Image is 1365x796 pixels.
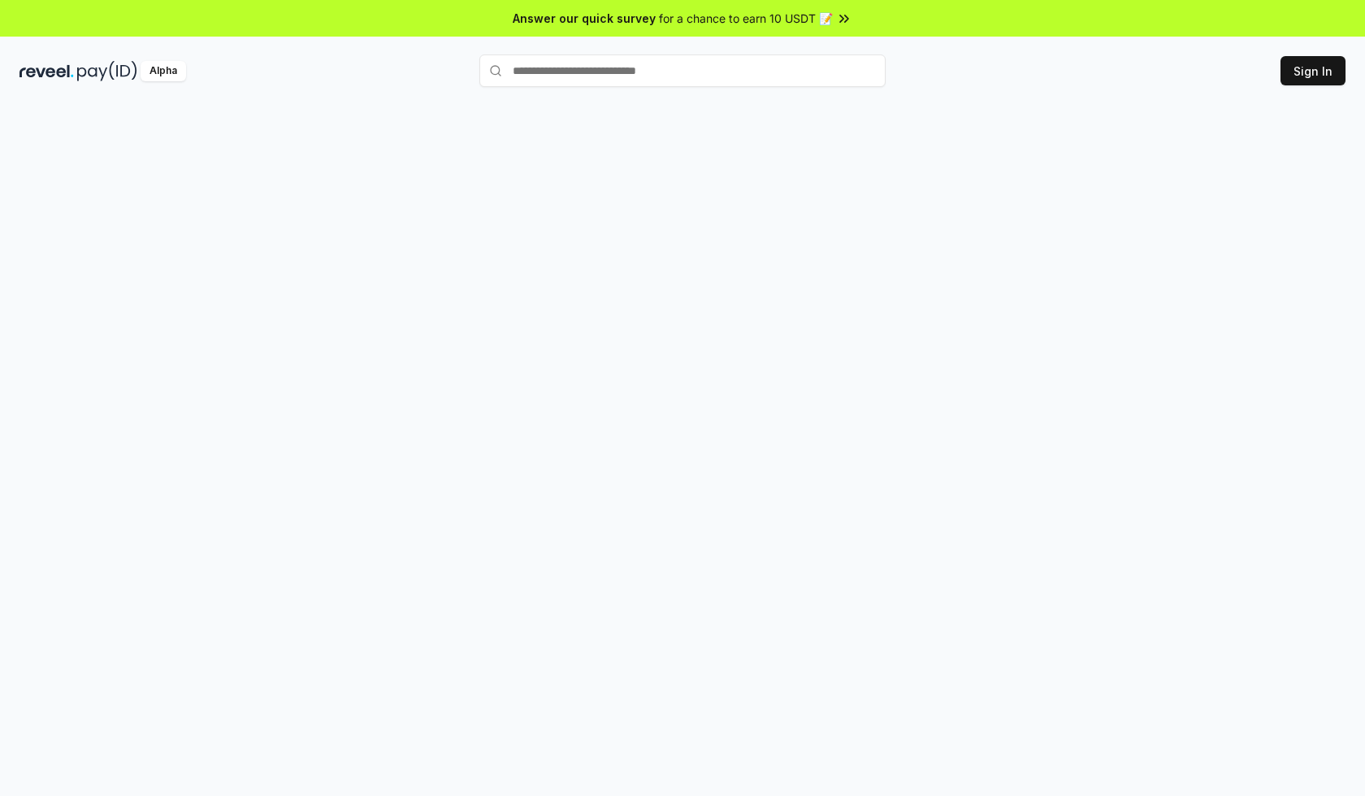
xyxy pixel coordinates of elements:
[141,61,186,81] div: Alpha
[19,61,74,81] img: reveel_dark
[1280,56,1345,85] button: Sign In
[77,61,137,81] img: pay_id
[513,10,656,27] span: Answer our quick survey
[659,10,833,27] span: for a chance to earn 10 USDT 📝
